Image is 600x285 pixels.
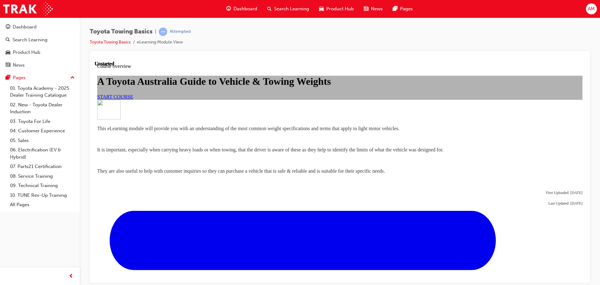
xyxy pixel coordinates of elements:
a: pages-iconPages [388,3,418,15]
span: News [371,5,383,13]
span: guage-icon [226,5,231,13]
span: | [155,28,156,35]
a: Search Learning [2,34,77,46]
span: Last Updated: [DATE] [454,140,488,145]
div: News [13,62,25,69]
span: This eLearning module will provide you with an understanding of the most common weight specificat... [2,65,305,70]
span: They are also useful to help with customer inquiries so they can purchase a vehicle that is safe ... [2,107,290,113]
span: Course overview [2,3,37,8]
span: Product Hub [326,5,354,13]
a: news-iconNews [359,3,388,15]
span: guage-icon [6,24,10,30]
span: Pages [400,5,413,13]
span: Toyota Towing Basics [90,28,152,35]
span: It is important, especially when carrying heavy loads or when towing, that the driver is aware of... [2,86,349,91]
a: Product Hub [2,47,77,58]
button: Pages [2,72,77,84]
a: Toyota Towing Basics [90,39,131,45]
span: up-icon [70,74,75,82]
div: Dashboard [13,23,37,31]
a: 09. Technical Training [7,181,77,191]
button: AM [586,3,597,14]
li: eLearning Module View [137,39,183,46]
div: Attempted [170,29,191,35]
img: Trak [3,2,53,16]
span: car-icon [6,50,10,55]
h1: A Toyota Australia Guide to Vehicle & Towing Weights [2,15,488,26]
a: 07. Parts21 Certification [7,162,77,171]
div: Product Hub [13,49,40,56]
a: 03. Toyota For Life [7,117,77,126]
span: First Uploaded: [DATE] [451,130,488,134]
a: All Pages [7,200,77,210]
a: guage-iconDashboard [221,3,262,15]
a: 04. Customer Experience [7,126,77,136]
a: car-iconProduct Hub [314,3,359,15]
div: Pages [13,74,26,81]
span: search-icon [6,37,10,43]
span: pages-icon [6,75,10,81]
span: pages-icon [393,5,397,13]
span: learningRecordVerb_ATTEMPT-icon [159,28,167,36]
span: AM [588,5,595,13]
span: Search Learning [274,5,309,13]
span: Dashboard [233,5,257,13]
a: 01. Toyota Academy - 2025 Dealer Training Catalogue [7,84,77,100]
span: prev-icon [69,272,73,280]
span: news-icon [364,5,368,13]
a: 06. Electrification (EV & Hybrid) [7,145,77,162]
span: news-icon [6,63,10,68]
a: 02. New - Toyota Dealer Induction [7,100,77,117]
div: Search Learning [12,36,47,43]
span: car-icon [319,5,324,13]
span: search-icon [267,5,272,13]
a: News [2,59,77,71]
a: 08. Service Training [7,171,77,181]
button: DashboardSearch LearningProduct HubNews [2,20,77,72]
a: search-iconSearch Learning [262,3,314,15]
a: 10. TUNE Rev-Up Training [7,191,77,200]
a: Dashboard [2,21,77,33]
a: START COURSE [2,33,38,38]
a: 05. Sales [7,136,77,145]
